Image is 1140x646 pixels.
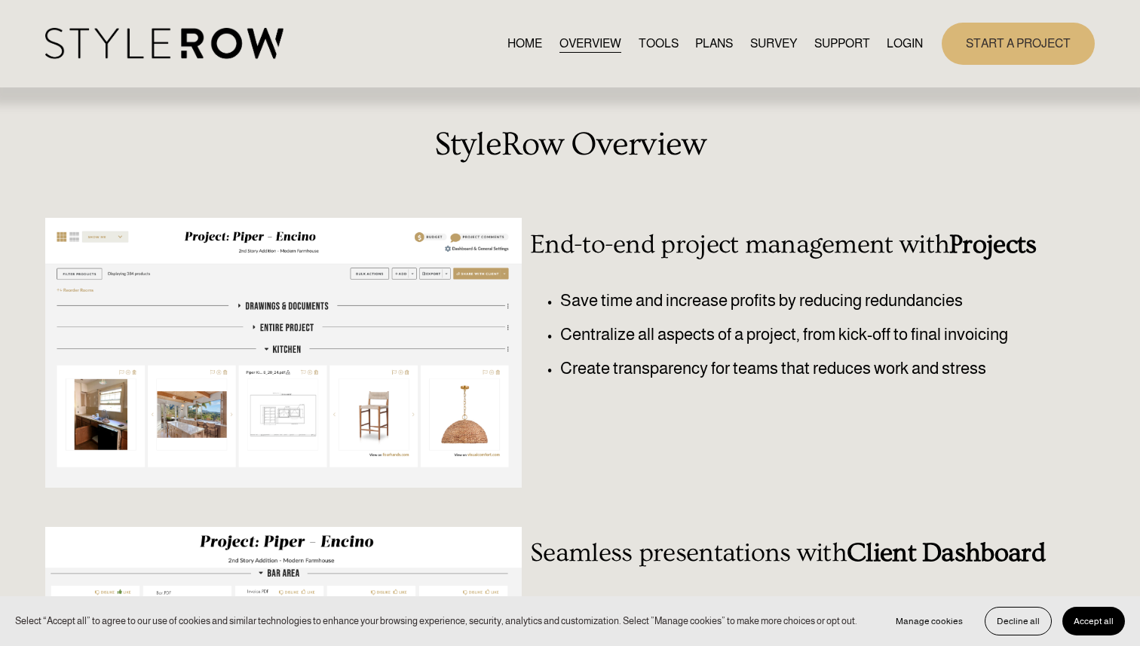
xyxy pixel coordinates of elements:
[559,33,621,54] a: OVERVIEW
[997,616,1040,626] span: Decline all
[560,288,1050,314] p: Save time and increase profits by reducing redundancies
[847,538,1045,568] strong: Client Dashboard
[507,33,542,54] a: HOME
[985,607,1052,635] button: Decline all
[560,356,1050,381] p: Create transparency for teams that reduces work and stress
[45,28,283,59] img: StyleRow
[639,33,679,54] a: TOOLS
[887,33,923,54] a: LOGIN
[949,230,1036,259] strong: Projects
[15,614,857,628] p: Select “Accept all” to agree to our use of cookies and similar technologies to enhance your brows...
[1074,616,1114,626] span: Accept all
[814,33,870,54] a: folder dropdown
[942,23,1095,64] a: START A PROJECT
[695,33,733,54] a: PLANS
[560,322,1050,347] p: Centralize all aspects of a project, from kick-off to final invoicing
[814,35,870,53] span: SUPPORT
[1062,607,1125,635] button: Accept all
[750,33,797,54] a: SURVEY
[530,230,1050,260] h3: End-to-end project management with
[45,126,1094,164] h2: StyleRow Overview
[896,616,963,626] span: Manage cookies
[530,538,1050,568] h3: Seamless presentations with
[884,607,974,635] button: Manage cookies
